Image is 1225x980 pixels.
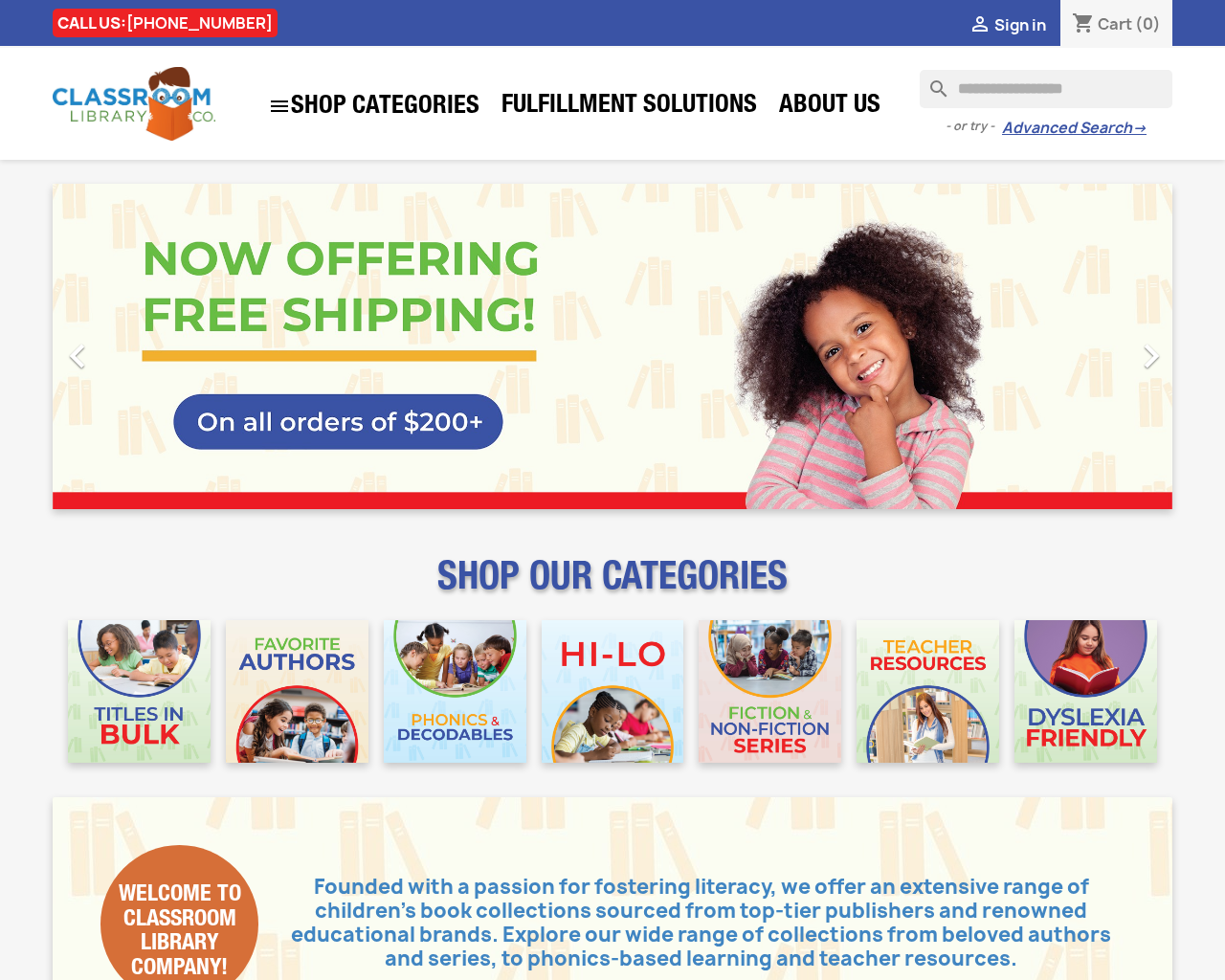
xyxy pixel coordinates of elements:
[53,184,221,509] a: Previous
[969,14,991,37] i: 
[857,620,999,763] img: CLC_Teacher_Resources_Mobile.jpg
[920,70,1172,108] input: Search
[492,88,767,126] a: Fulfillment Solutions
[54,332,101,380] i: 
[268,95,291,118] i: 
[126,12,273,33] a: [PHONE_NUMBER]
[699,620,841,763] img: CLC_Fiction_Nonfiction_Mobile.jpg
[68,620,211,763] img: CLC_Bulk_Mobile.jpg
[1014,620,1157,763] img: CLC_Dyslexia_Mobile.jpg
[1132,119,1147,138] span: →
[53,67,215,141] img: Classroom Library Company
[1127,332,1175,380] i: 
[1072,13,1095,36] i: shopping_cart
[1002,119,1147,138] a: Advanced Search→
[53,9,278,37] div: CALL US:
[226,620,368,763] img: CLC_Favorite_Authors_Mobile.jpg
[769,88,890,126] a: About Us
[53,184,1172,509] ul: Carousel container
[384,620,526,763] img: CLC_Phonics_And_Decodables_Mobile.jpg
[1135,13,1161,34] span: (0)
[1005,184,1173,509] a: Next
[53,570,1172,605] p: SHOP OUR CATEGORIES
[1098,13,1132,34] span: Cart
[542,620,684,763] img: CLC_HiLo_Mobile.jpg
[258,876,1125,971] p: Founded with a passion for fostering literacy, we offer an extensive range of children's book col...
[969,14,1046,35] a:  Sign in
[946,117,1002,136] span: - or try -
[994,14,1046,35] span: Sign in
[258,85,489,127] a: SHOP CATEGORIES
[920,70,943,93] i: search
